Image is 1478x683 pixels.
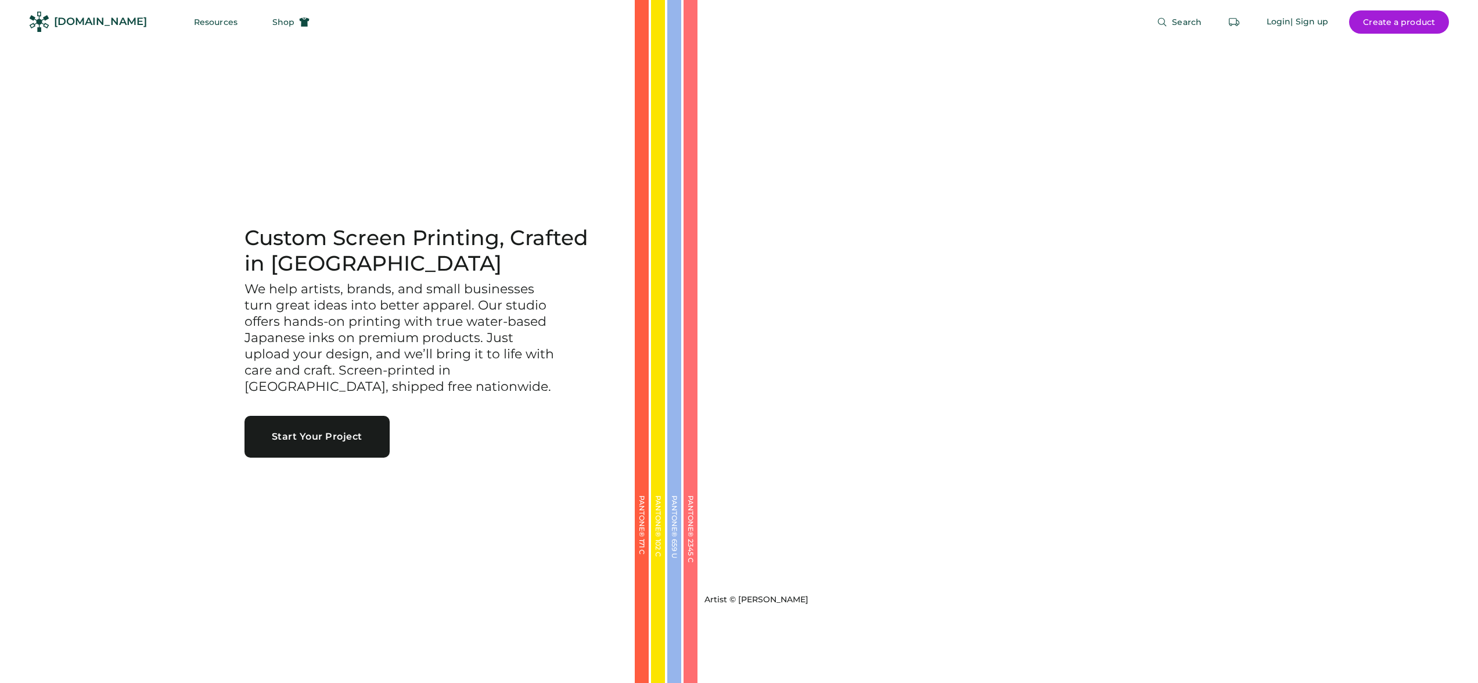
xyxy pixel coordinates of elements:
div: [DOMAIN_NAME] [54,15,147,29]
span: Shop [272,18,294,26]
span: Search [1172,18,1202,26]
button: Search [1143,10,1216,34]
div: Artist © [PERSON_NAME] [704,594,808,606]
div: | Sign up [1290,16,1328,28]
button: Shop [258,10,323,34]
div: PANTONE® 102 C [655,495,661,612]
div: PANTONE® 2345 C [687,495,694,612]
button: Start Your Project [244,416,390,458]
button: Retrieve an order [1222,10,1246,34]
button: Create a product [1349,10,1449,34]
button: Resources [180,10,251,34]
div: PANTONE® 659 U [671,495,678,612]
h3: We help artists, brands, and small businesses turn great ideas into better apparel. Our studio of... [244,281,558,395]
img: Rendered Logo - Screens [29,12,49,32]
div: Login [1267,16,1291,28]
h1: Custom Screen Printing, Crafted in [GEOGRAPHIC_DATA] [244,225,607,276]
div: PANTONE® 171 C [638,495,645,612]
a: Artist © [PERSON_NAME] [700,589,808,606]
